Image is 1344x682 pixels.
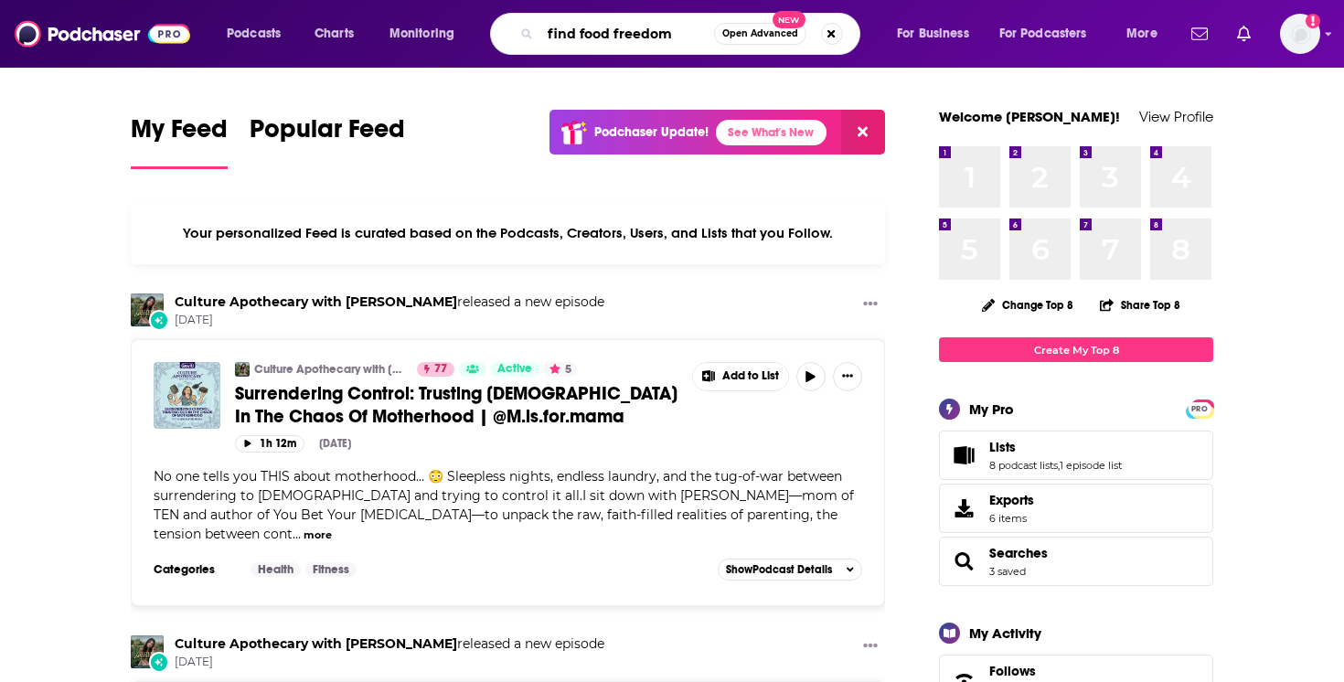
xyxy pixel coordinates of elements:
[154,562,236,577] h3: Categories
[939,484,1213,533] a: Exports
[1280,14,1320,54] button: Show profile menu
[987,19,1114,48] button: open menu
[315,21,354,47] span: Charts
[1060,459,1122,472] a: 1 episode list
[254,362,405,377] a: Culture Apothecary with [PERSON_NAME]
[833,362,862,391] button: Show More Button
[1126,21,1157,47] span: More
[154,362,220,429] img: Surrendering Control: Trusting God In The Chaos Of Motherhood | @M.is.for.mama
[303,19,365,48] a: Charts
[718,559,862,581] button: ShowPodcast Details
[1139,108,1213,125] a: View Profile
[989,545,1048,561] a: Searches
[149,652,169,672] div: New Episode
[1230,18,1258,49] a: Show notifications dropdown
[434,360,447,378] span: 77
[131,202,885,264] div: Your personalized Feed is curated based on the Podcasts, Creators, Users, and Lists that you Follow.
[175,293,604,311] h3: released a new episode
[131,293,164,326] img: Culture Apothecary with Alex Clark
[856,635,885,658] button: Show More Button
[1189,402,1211,416] span: PRO
[1114,19,1180,48] button: open menu
[594,124,709,140] p: Podchaser Update!
[939,337,1213,362] a: Create My Top 8
[250,113,405,155] span: Popular Feed
[722,29,798,38] span: Open Advanced
[939,108,1120,125] a: Welcome [PERSON_NAME]!
[856,293,885,316] button: Show More Button
[15,16,190,51] img: Podchaser - Follow, Share and Rate Podcasts
[969,624,1041,642] div: My Activity
[417,362,454,377] a: 77
[227,21,281,47] span: Podcasts
[507,13,878,55] div: Search podcasts, credits, & more...
[939,431,1213,480] span: Lists
[497,360,532,378] span: Active
[1058,459,1060,472] span: ,
[989,459,1058,472] a: 8 podcast lists
[1306,14,1320,28] svg: Add a profile image
[939,537,1213,586] span: Searches
[305,562,357,577] a: Fitness
[214,19,304,48] button: open menu
[154,468,854,542] span: No one tells you THIS about motherhood… 😳 Sleepless nights, endless laundry, and the tug-of-war b...
[235,382,679,428] a: Surrendering Control: Trusting [DEMOGRAPHIC_DATA] In The Chaos Of Motherhood | @M.is.for.mama
[149,310,169,330] div: New Episode
[722,369,779,383] span: Add to List
[131,113,228,169] a: My Feed
[693,363,788,390] button: Show More Button
[773,11,805,28] span: New
[1189,401,1211,415] a: PRO
[175,635,457,652] a: Culture Apothecary with Alex Clark
[131,635,164,668] img: Culture Apothecary with Alex Clark
[1280,14,1320,54] img: User Profile
[969,400,1014,418] div: My Pro
[175,655,604,670] span: [DATE]
[175,293,457,310] a: Culture Apothecary with Alex Clark
[1280,14,1320,54] span: Logged in as SolComms
[175,635,604,653] h3: released a new episode
[235,382,677,428] span: Surrendering Control: Trusting [DEMOGRAPHIC_DATA] In The Chaos Of Motherhood | @M.is.for.mama
[544,362,577,377] button: 5
[319,437,351,450] div: [DATE]
[971,293,1084,316] button: Change Top 8
[235,362,250,377] img: Culture Apothecary with Alex Clark
[945,549,982,574] a: Searches
[897,21,969,47] span: For Business
[540,19,714,48] input: Search podcasts, credits, & more...
[945,442,982,468] a: Lists
[389,21,454,47] span: Monitoring
[1099,287,1181,323] button: Share Top 8
[989,663,1036,679] span: Follows
[175,313,604,328] span: [DATE]
[726,563,832,576] span: Show Podcast Details
[989,492,1034,508] span: Exports
[293,526,301,542] span: ...
[251,562,301,577] a: Health
[250,113,405,169] a: Popular Feed
[999,21,1087,47] span: For Podcasters
[989,439,1122,455] a: Lists
[716,120,827,145] a: See What's New
[989,663,1150,679] a: Follows
[714,23,806,45] button: Open AdvancedNew
[945,496,982,521] span: Exports
[235,435,304,453] button: 1h 12m
[1184,18,1215,49] a: Show notifications dropdown
[377,19,478,48] button: open menu
[989,439,1016,455] span: Lists
[304,527,332,543] button: more
[131,113,228,155] span: My Feed
[884,19,992,48] button: open menu
[490,362,539,377] a: Active
[989,565,1026,578] a: 3 saved
[989,512,1034,525] span: 6 items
